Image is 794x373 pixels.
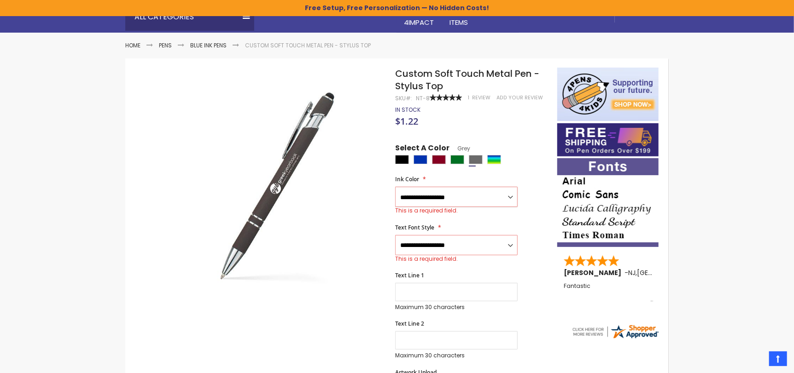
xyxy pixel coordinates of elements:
img: regal_rubber_grey_1.jpg [172,81,383,291]
span: 4PROMOTIONAL ITEMS [450,8,512,27]
span: Text Font Style [395,224,434,231]
span: Custom Soft Touch Metal Pen - Stylus Top [395,67,539,92]
span: Pens [323,8,339,18]
span: Ink Color [395,175,419,183]
div: Fantastic [564,283,653,303]
span: Review [472,94,490,101]
span: - , [625,268,705,277]
img: 4pens.com widget logo [571,323,660,340]
div: All Categories [125,3,254,31]
span: Specials [578,8,607,18]
div: This is a required field. [395,207,518,214]
span: Pencils [363,8,389,18]
div: Assorted [487,155,501,164]
span: 4Pens 4impact [404,8,435,27]
span: Rush [536,8,553,18]
a: 4PROMOTIONALITEMS [442,3,519,33]
div: This is a required field. [395,255,518,263]
span: Blog [622,8,640,18]
span: 1 [468,94,469,101]
span: Grey [450,144,470,152]
span: In stock [395,106,420,114]
div: Black [395,155,409,164]
img: 4pens 4 kids [557,68,659,121]
a: Home [125,41,140,49]
img: font-personalization-examples [557,158,659,247]
a: Add Your Review [496,94,543,101]
span: [PERSON_NAME] [564,268,625,277]
div: Blue [414,155,427,164]
span: $1.22 [395,115,418,127]
span: Text Line 2 [395,320,424,327]
div: NT-8 [416,95,430,102]
p: Maximum 30 characters [395,352,518,359]
img: Free shipping on orders over $199 [557,123,659,156]
span: [GEOGRAPHIC_DATA] [637,268,705,277]
span: Select A Color [395,143,450,155]
strong: SKU [395,94,412,102]
a: Pens [159,41,172,49]
a: 1 Review [468,94,492,101]
span: Text Line 1 [395,271,424,279]
li: Custom Soft Touch Metal Pen - Stylus Top [245,42,371,49]
a: Blue ink Pens [190,41,227,49]
div: Green [450,155,464,164]
p: Maximum 30 characters [395,304,518,311]
div: Availability [395,106,420,114]
a: 4Pens4impact [397,3,442,33]
span: NJ [628,268,636,277]
span: Home [280,8,299,18]
div: Grey [469,155,483,164]
div: Burgundy [432,155,446,164]
a: Top [769,351,787,366]
div: 100% [430,94,462,101]
a: 4pens.com certificate URL [571,334,660,342]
